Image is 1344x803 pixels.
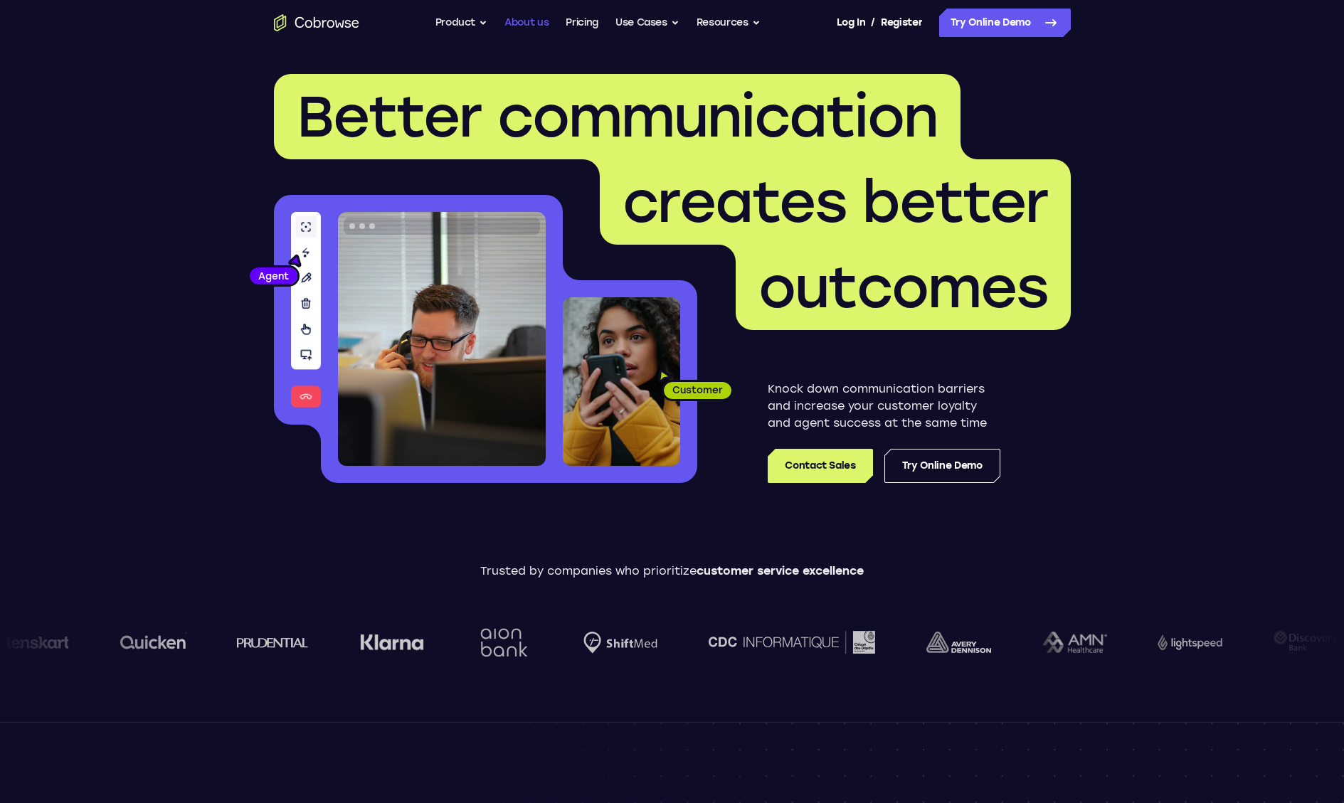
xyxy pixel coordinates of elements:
[709,631,875,653] img: CDC Informatique
[297,83,938,151] span: Better communication
[583,632,657,654] img: Shiftmed
[566,9,598,37] a: Pricing
[768,449,872,483] a: Contact Sales
[697,564,864,578] span: customer service excellence
[697,9,761,37] button: Resources
[837,9,865,37] a: Log In
[758,253,1048,321] span: outcomes
[881,9,922,37] a: Register
[768,381,1000,432] p: Knock down communication barriers and increase your customer loyalty and agent success at the sam...
[338,212,546,466] img: A customer support agent talking on the phone
[504,9,549,37] a: About us
[237,637,309,648] img: prudential
[563,297,680,466] img: A customer holding their phone
[1042,632,1107,654] img: AMN Healthcare
[615,9,679,37] button: Use Cases
[435,9,488,37] button: Product
[926,632,991,653] img: avery-dennison
[274,14,359,31] a: Go to the home page
[939,9,1071,37] a: Try Online Demo
[475,614,533,671] img: Aion Bank
[360,634,424,651] img: Klarna
[884,449,1000,483] a: Try Online Demo
[871,14,875,31] span: /
[623,168,1048,236] span: creates better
